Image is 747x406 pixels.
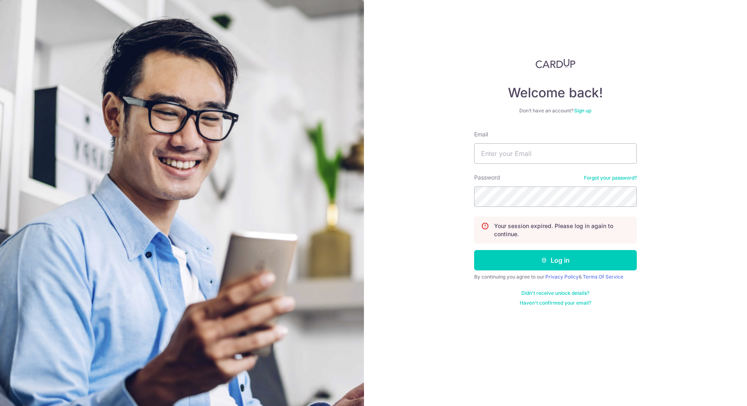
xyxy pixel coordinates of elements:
[545,274,579,280] a: Privacy Policy
[536,59,575,68] img: CardUp Logo
[474,250,637,270] button: Log in
[574,108,591,114] a: Sign up
[584,175,637,181] a: Forgot your password?
[474,108,637,114] div: Don’t have an account?
[474,85,637,101] h4: Welcome back!
[521,290,589,296] a: Didn't receive unlock details?
[520,300,591,306] a: Haven't confirmed your email?
[474,274,637,280] div: By continuing you agree to our &
[474,130,488,138] label: Email
[494,222,630,238] p: Your session expired. Please log in again to continue.
[474,173,500,182] label: Password
[474,143,637,164] input: Enter your Email
[583,274,623,280] a: Terms Of Service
